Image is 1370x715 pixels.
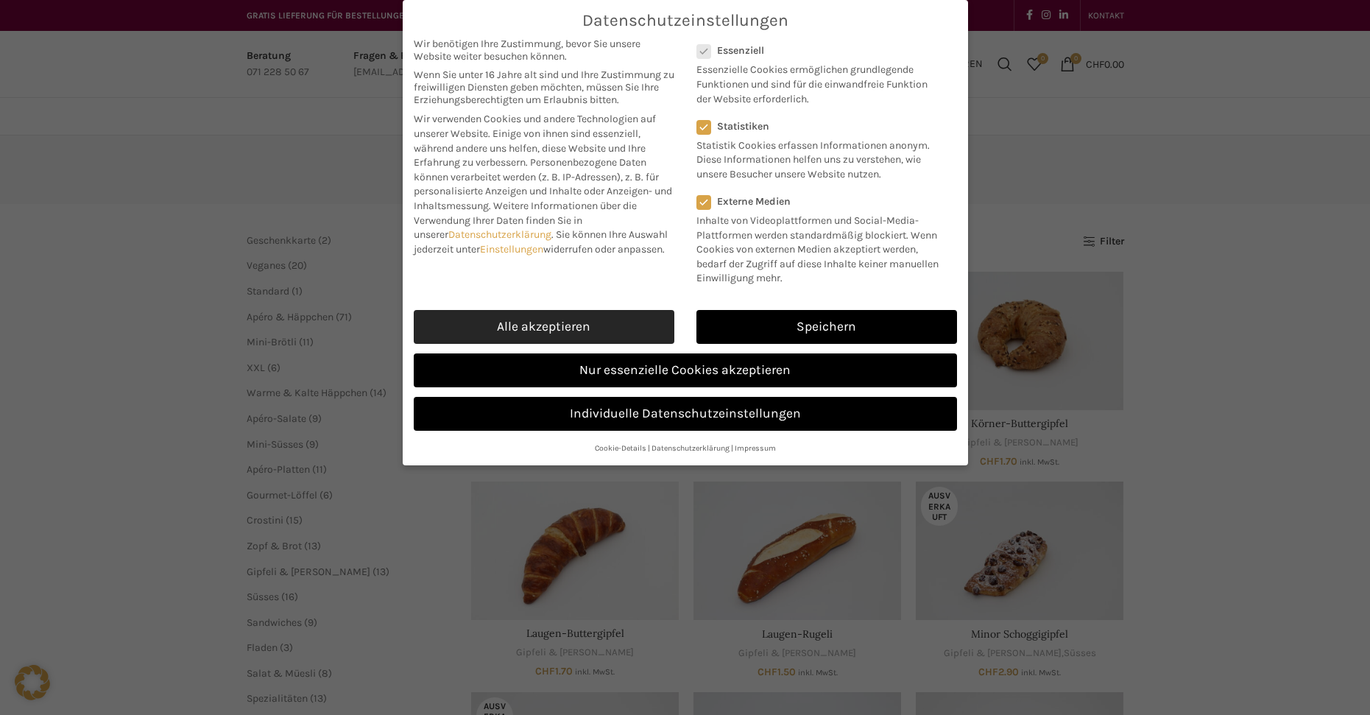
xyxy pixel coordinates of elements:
a: Alle akzeptieren [414,310,674,344]
a: Datenschutzerklärung [652,443,730,453]
a: Cookie-Details [595,443,646,453]
span: Datenschutzeinstellungen [582,11,788,30]
span: Personenbezogene Daten können verarbeitet werden (z. B. IP-Adressen), z. B. für personalisierte A... [414,156,672,212]
span: Wenn Sie unter 16 Jahre alt sind und Ihre Zustimmung zu freiwilligen Diensten geben möchten, müss... [414,68,674,106]
a: Einstellungen [480,243,543,256]
p: Inhalte von Videoplattformen und Social-Media-Plattformen werden standardmäßig blockiert. Wenn Co... [696,208,947,286]
label: Externe Medien [696,195,947,208]
label: Statistiken [696,120,938,133]
a: Datenschutzerklärung [448,228,551,241]
span: Weitere Informationen über die Verwendung Ihrer Daten finden Sie in unserer . [414,200,637,241]
span: Wir verwenden Cookies und andere Technologien auf unserer Website. Einige von ihnen sind essenzie... [414,113,656,169]
a: Individuelle Datenschutzeinstellungen [414,397,957,431]
span: Sie können Ihre Auswahl jederzeit unter widerrufen oder anpassen. [414,228,668,256]
a: Speichern [696,310,957,344]
p: Statistik Cookies erfassen Informationen anonym. Diese Informationen helfen uns zu verstehen, wie... [696,133,938,182]
a: Impressum [735,443,776,453]
p: Essenzielle Cookies ermöglichen grundlegende Funktionen und sind für die einwandfreie Funktion de... [696,57,938,106]
span: Wir benötigen Ihre Zustimmung, bevor Sie unsere Website weiter besuchen können. [414,38,674,63]
label: Essenziell [696,44,938,57]
a: Nur essenzielle Cookies akzeptieren [414,353,957,387]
